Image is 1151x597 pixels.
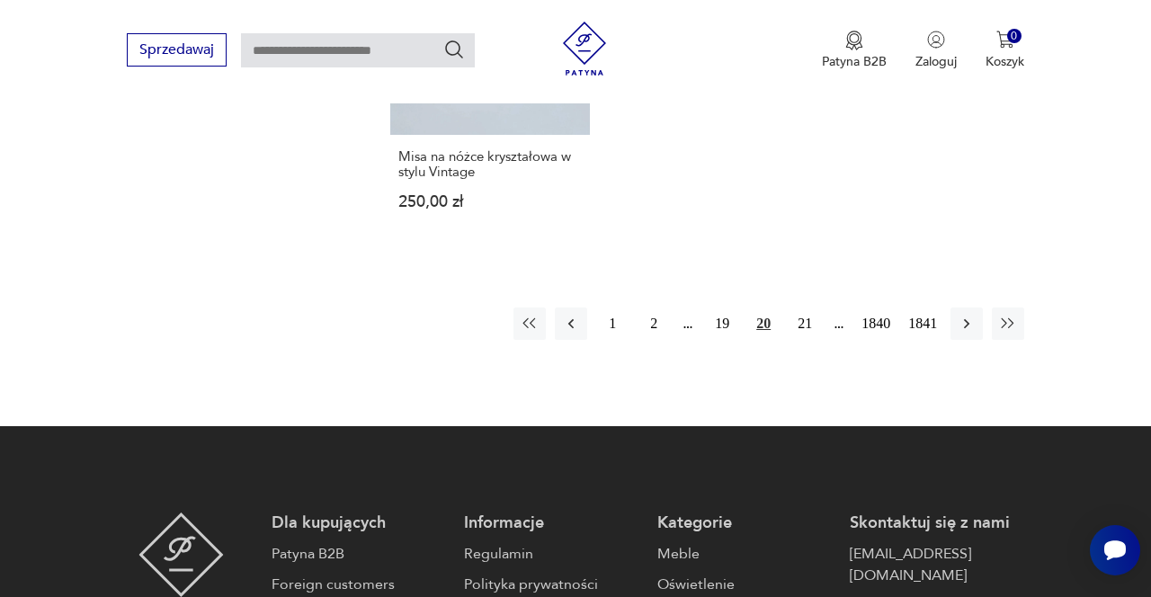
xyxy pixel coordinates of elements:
p: Patyna B2B [822,53,887,70]
a: Ikona medaluPatyna B2B [822,31,887,70]
a: [EMAIL_ADDRESS][DOMAIN_NAME] [850,543,1024,586]
a: Meble [657,543,832,565]
a: Polityka prywatności [464,574,638,595]
div: 0 [1007,29,1022,44]
p: Dla kupujących [272,512,446,534]
img: Ikona medalu [845,31,863,50]
p: Kategorie [657,512,832,534]
p: Informacje [464,512,638,534]
button: Patyna B2B [822,31,887,70]
button: Zaloguj [915,31,957,70]
p: 250,00 zł [398,194,582,209]
button: 19 [706,307,738,340]
a: Regulamin [464,543,638,565]
button: Sprzedawaj [127,33,227,67]
p: Zaloguj [915,53,957,70]
img: Ikona koszyka [996,31,1014,49]
button: 1840 [857,307,895,340]
button: 1 [596,307,629,340]
a: Oświetlenie [657,574,832,595]
h3: Misa na nóżce kryształowa w stylu Vintage [398,149,582,180]
img: Ikonka użytkownika [927,31,945,49]
button: 21 [789,307,821,340]
img: Patyna - sklep z meblami i dekoracjami vintage [558,22,611,76]
a: Patyna B2B [272,543,446,565]
button: 2 [638,307,670,340]
button: 20 [747,307,780,340]
button: 0Koszyk [986,31,1024,70]
button: Szukaj [443,39,465,60]
img: Patyna - sklep z meblami i dekoracjami vintage [138,512,224,597]
iframe: Smartsupp widget button [1090,525,1140,575]
button: 1841 [904,307,941,340]
a: Foreign customers [272,574,446,595]
a: Sprzedawaj [127,45,227,58]
p: Skontaktuj się z nami [850,512,1024,534]
p: Koszyk [986,53,1024,70]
